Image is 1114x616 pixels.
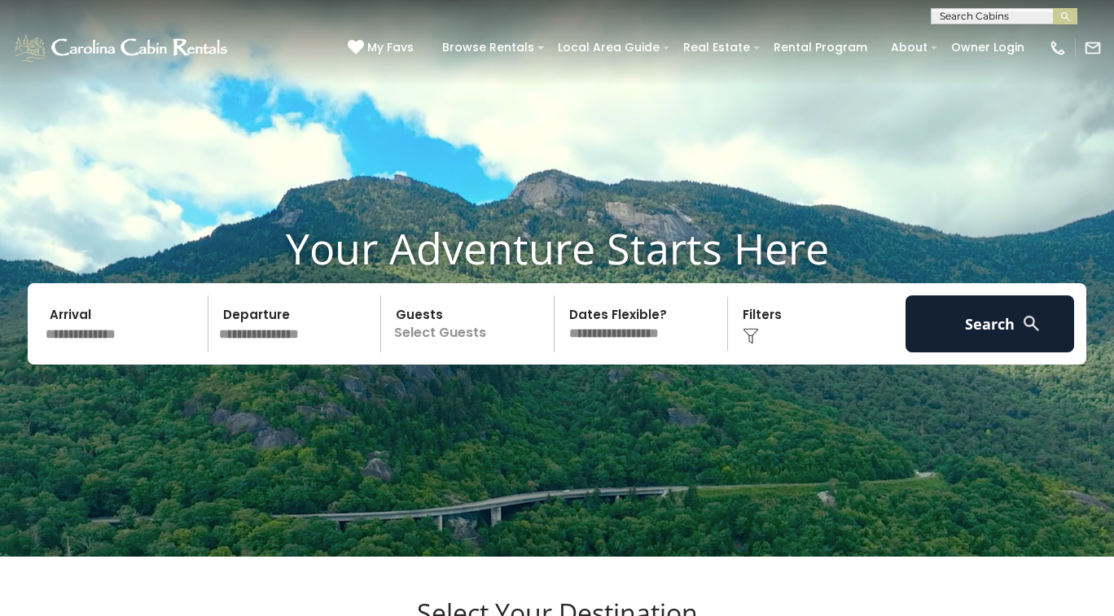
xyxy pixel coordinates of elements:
img: filter--v1.png [743,328,759,344]
a: Rental Program [765,35,875,60]
h1: Your Adventure Starts Here [12,223,1102,273]
a: Owner Login [943,35,1033,60]
img: phone-regular-white.png [1049,39,1067,57]
img: search-regular-white.png [1021,313,1042,334]
img: White-1-1-2.png [12,32,232,64]
a: Browse Rentals [434,35,542,60]
p: Select Guests [386,295,554,352]
a: Real Estate [675,35,758,60]
a: My Favs [348,39,418,57]
a: Local Area Guide [550,35,668,60]
button: Search [906,295,1074,352]
a: About [883,35,936,60]
img: mail-regular-white.png [1084,39,1102,57]
span: My Favs [367,39,414,56]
